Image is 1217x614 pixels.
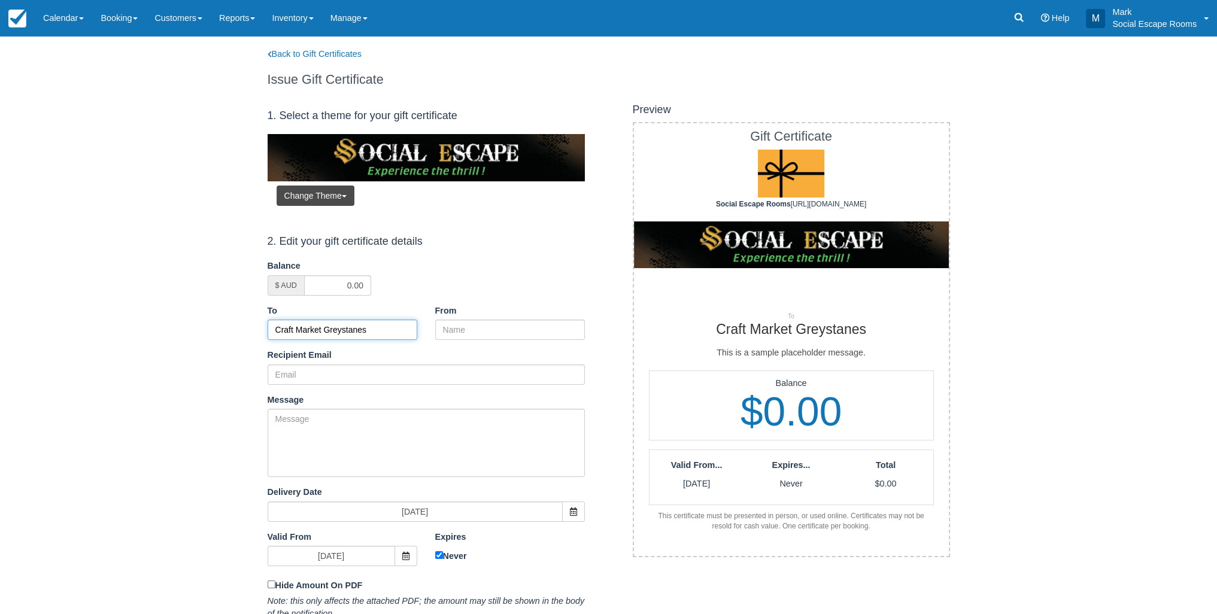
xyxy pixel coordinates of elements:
h4: Preview [633,104,671,116]
label: Valid From [268,531,312,543]
input: Name [435,320,585,340]
img: Lgc_settings_theme-1 [268,134,585,181]
img: checkfront-main-nav-mini-logo.png [8,10,26,28]
img: Lgc_logo_settings-gc_logo [758,150,824,197]
h4: 1. Select a theme for your gift certificate [268,110,585,122]
span: Help [1052,13,1070,23]
input: Email [268,364,585,385]
p: [DATE] [650,478,744,490]
p: Social Escape Rooms [1112,18,1197,30]
img: Lgc_settings_theme-1 [634,221,949,268]
label: Hide Amount On PDF [268,578,585,592]
p: Never [743,478,838,490]
i: Help [1041,14,1049,22]
label: Delivery Date [268,486,322,499]
label: From [435,305,465,317]
p: To [625,312,958,321]
strong: Valid From... [671,460,723,470]
p: Balance [650,377,933,390]
input: Never [435,551,443,559]
button: Change Theme [277,186,354,206]
small: $ AUD [275,281,297,290]
label: Message [268,394,304,406]
span: [URL][DOMAIN_NAME] [716,200,866,208]
p: Mark [1112,6,1197,18]
div: This is a sample placeholder message. [634,338,949,371]
label: Expires [435,531,466,543]
h4: 2. Edit your gift certificate details [268,236,585,248]
h1: $0.00 [650,390,933,434]
input: Hide Amount On PDF [268,580,275,588]
strong: Social Escape Rooms [716,200,791,208]
strong: Expires... [772,460,810,470]
p: $0.00 [838,478,933,490]
label: To [268,305,298,317]
label: Recipient Email [268,349,332,361]
input: 0.00 [304,275,371,296]
a: Back to Gift Certificates [259,48,416,60]
h1: Issue Gift Certificate [259,72,591,87]
label: Never [435,549,585,563]
div: M [1086,9,1105,28]
h2: Craft Market Greystanes [625,322,958,337]
label: Balance [268,260,301,272]
input: Name [268,320,417,340]
strong: Total [876,460,896,470]
div: This certificate must be presented in person, or used online. Certificates may not be resold for ... [649,511,934,531]
h1: Gift Certificate [625,129,958,144]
